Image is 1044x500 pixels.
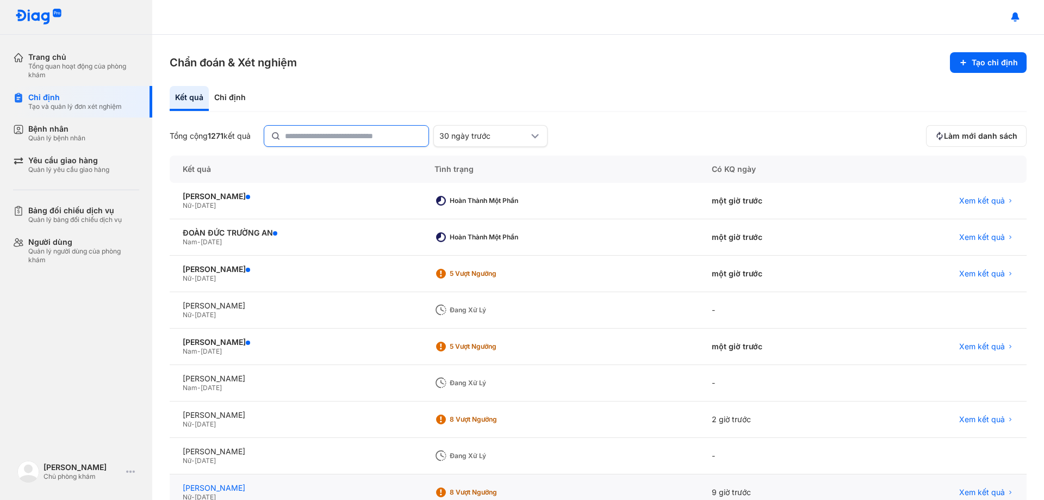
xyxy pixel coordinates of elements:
span: Xem kết quả [959,487,1005,497]
div: 8 Vượt ngưỡng [450,415,537,424]
div: 2 giờ trước [699,402,859,438]
span: Nam [183,384,197,392]
span: Xem kết quả [959,342,1005,351]
span: - [197,238,201,246]
span: [DATE] [195,274,216,282]
span: [DATE] [195,456,216,465]
div: Trang chủ [28,52,139,62]
div: 30 ngày trước [439,131,529,141]
span: [DATE] [195,311,216,319]
div: Quản lý bảng đối chiếu dịch vụ [28,215,122,224]
div: [PERSON_NAME] [183,410,408,420]
span: - [191,311,195,319]
span: Xem kết quả [959,196,1005,206]
span: Nam [183,238,197,246]
img: logo [15,9,62,26]
div: Đang xử lý [450,452,537,460]
div: Kết quả [170,86,209,111]
div: 5 Vượt ngưỡng [450,342,537,351]
div: Tổng quan hoạt động của phòng khám [28,62,139,79]
span: - [191,456,195,465]
div: - [699,438,859,474]
span: Xem kết quả [959,232,1005,242]
span: [DATE] [201,384,222,392]
div: Tình trạng [421,156,698,183]
div: Hoàn thành một phần [450,196,537,205]
span: Xem kết quả [959,269,1005,279]
button: Tạo chỉ định [950,52,1027,73]
h3: Chẩn đoán & Xét nghiệm [170,55,297,70]
div: Yêu cầu giao hàng [28,156,109,165]
div: 8 Vượt ngưỡng [450,488,537,497]
span: - [197,384,201,392]
div: Quản lý yêu cầu giao hàng [28,165,109,174]
div: Tổng cộng kết quả [170,131,251,141]
div: Bảng đối chiếu dịch vụ [28,206,122,215]
div: - [699,365,859,402]
div: - [699,292,859,329]
div: một giờ trước [699,256,859,292]
div: một giờ trước [699,183,859,219]
div: [PERSON_NAME] [183,447,408,456]
div: [PERSON_NAME] [43,462,122,472]
div: [PERSON_NAME] [183,264,408,274]
span: Nữ [183,274,191,282]
span: 1271 [208,131,223,140]
div: Quản lý người dùng của phòng khám [28,247,139,264]
span: - [191,274,195,282]
div: 5 Vượt ngưỡng [450,269,537,278]
div: Chỉ định [209,86,251,111]
div: Người dùng [28,237,139,247]
div: một giờ trước [699,329,859,365]
div: ĐOÀN ĐỨC TRƯỜNG AN [183,228,408,238]
span: Nữ [183,201,191,209]
div: [PERSON_NAME] [183,374,408,384]
div: Kết quả [170,156,421,183]
div: [PERSON_NAME] [183,337,408,347]
span: Nam [183,347,197,355]
span: - [191,420,195,428]
div: Chỉ định [28,92,122,102]
span: - [197,347,201,355]
div: Bệnh nhân [28,124,85,134]
span: [DATE] [195,201,216,209]
button: Làm mới danh sách [926,125,1027,147]
span: [DATE] [201,347,222,355]
div: Hoàn thành một phần [450,233,537,242]
img: logo [17,461,39,483]
span: - [191,201,195,209]
span: Xem kết quả [959,415,1005,424]
span: Nữ [183,456,191,465]
div: [PERSON_NAME] [183,483,408,493]
div: Quản lý bệnh nhân [28,134,85,143]
span: Làm mới danh sách [944,131,1017,141]
div: Đang xử lý [450,379,537,387]
div: Tạo và quản lý đơn xét nghiệm [28,102,122,111]
span: Nữ [183,420,191,428]
div: Có KQ ngày [699,156,859,183]
span: Nữ [183,311,191,319]
div: [PERSON_NAME] [183,192,408,201]
div: Chủ phòng khám [43,472,122,481]
span: [DATE] [195,420,216,428]
div: [PERSON_NAME] [183,301,408,311]
div: Đang xử lý [450,306,537,314]
div: một giờ trước [699,219,859,256]
span: [DATE] [201,238,222,246]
